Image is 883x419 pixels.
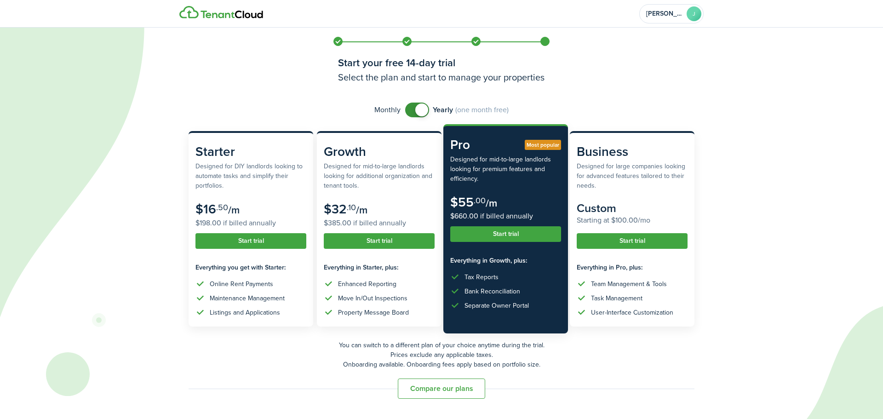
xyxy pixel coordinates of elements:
[195,142,306,161] subscription-pricing-card-title: Starter
[324,161,435,190] subscription-pricing-card-description: Designed for mid-to-large landlords looking for additional organization and tenant tools.
[210,293,285,303] div: Maintenance Management
[324,233,435,249] button: Start trial
[216,201,228,213] subscription-pricing-card-price-cents: .50
[228,202,240,218] subscription-pricing-card-price-period: /m
[591,293,642,303] div: Task Management
[577,161,688,190] subscription-pricing-card-description: Designed for large companies looking for advanced features tailored to their needs.
[338,70,545,84] h3: Select the plan and start to manage your properties
[195,161,306,190] subscription-pricing-card-description: Designed for DIY landlords looking to automate tasks and simplify their portfolios.
[374,104,401,115] span: Monthly
[195,200,216,218] subscription-pricing-card-price-amount: $16
[577,215,688,226] subscription-pricing-card-price-annual: Starting at $100.00/mo
[577,263,688,272] subscription-pricing-card-features-title: Everything in Pro, plus:
[639,4,704,23] button: Open menu
[324,200,347,218] subscription-pricing-card-price-amount: $32
[464,287,520,296] div: Bank Reconciliation
[450,135,561,155] subscription-pricing-card-title: Pro
[591,308,673,317] div: User-Interface Customization
[577,233,688,249] button: Start trial
[210,308,280,317] div: Listings and Applications
[347,201,356,213] subscription-pricing-card-price-cents: .10
[687,6,701,21] avatar-text: J
[577,142,688,161] subscription-pricing-card-title: Business
[338,293,407,303] div: Move In/Out Inspections
[527,141,559,149] span: Most popular
[450,226,561,242] button: Start trial
[324,142,435,161] subscription-pricing-card-title: Growth
[398,379,485,399] button: Compare our plans
[195,263,306,272] subscription-pricing-card-features-title: Everything you get with Starter:
[577,200,616,217] subscription-pricing-card-price-amount: Custom
[464,272,499,282] div: Tax Reports
[450,193,474,212] subscription-pricing-card-price-amount: $55
[464,301,529,310] div: Separate Owner Portal
[179,6,263,19] img: Logo
[338,308,409,317] div: Property Message Board
[486,195,497,211] subscription-pricing-card-price-period: /m
[474,195,486,207] subscription-pricing-card-price-cents: .00
[450,155,561,184] subscription-pricing-card-description: Designed for mid-to-large landlords looking for premium features and efficiency.
[189,340,694,369] p: You can switch to a different plan of your choice anytime during the trial. Prices exclude any ap...
[338,279,396,289] div: Enhanced Reporting
[338,55,545,70] h1: Start your free 14-day trial
[450,211,561,222] subscription-pricing-card-price-annual: $660.00 if billed annually
[324,263,435,272] subscription-pricing-card-features-title: Everything in Starter, plus:
[450,256,561,265] subscription-pricing-card-features-title: Everything in Growth, plus:
[210,279,273,289] div: Online Rent Payments
[356,202,367,218] subscription-pricing-card-price-period: /m
[324,218,435,229] subscription-pricing-card-price-annual: $385.00 if billed annually
[195,218,306,229] subscription-pricing-card-price-annual: $198.00 if billed annually
[195,233,306,249] button: Start trial
[591,279,667,289] div: Team Management & Tools
[646,11,683,17] span: Jason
